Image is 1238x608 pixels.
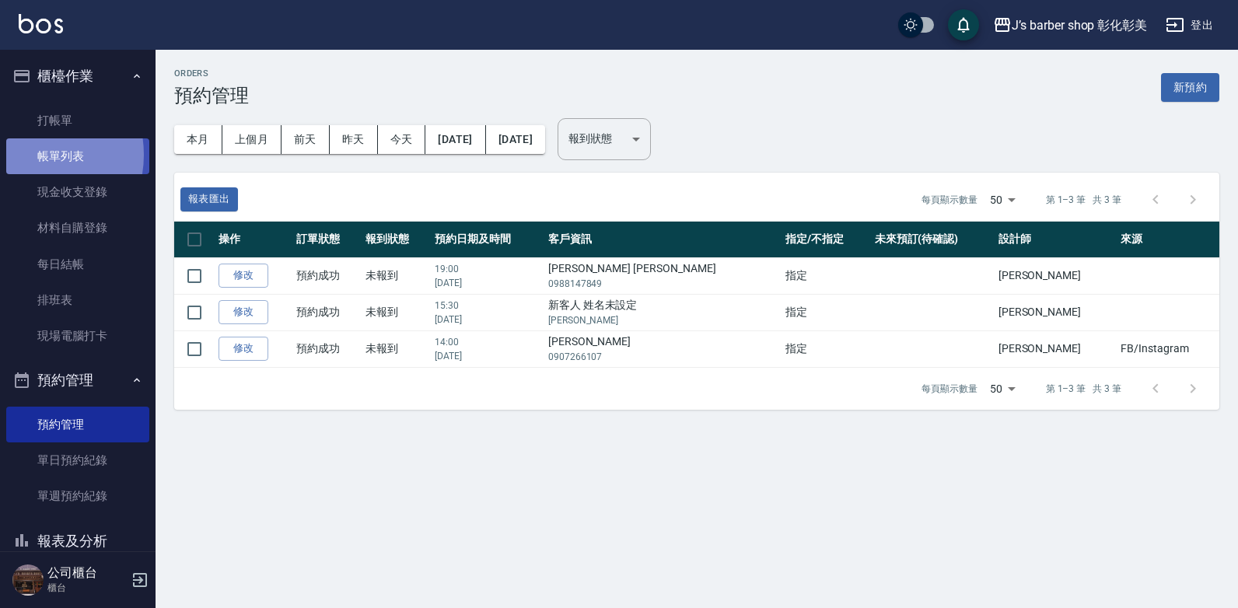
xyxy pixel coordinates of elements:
a: 單日預約紀錄 [6,442,149,478]
a: 現金收支登錄 [6,174,149,210]
button: 前天 [282,125,330,154]
button: 新預約 [1161,73,1219,102]
th: 訂單狀態 [292,222,362,258]
a: 現場電腦打卡 [6,318,149,354]
p: [DATE] [435,349,540,363]
div: 50 [984,368,1021,410]
td: FB/Instagram [1117,330,1219,367]
button: [DATE] [486,125,545,154]
td: 預約成功 [292,294,362,330]
p: 每頁顯示數量 [922,382,977,396]
div: J’s barber shop 彰化彰美 [1012,16,1147,35]
th: 操作 [215,222,292,258]
a: 帳單列表 [6,138,149,174]
p: 0988147849 [548,277,778,291]
a: 新預約 [1161,79,1219,94]
td: 指定 [782,257,871,294]
a: 修改 [219,337,268,361]
th: 報到狀態 [362,222,431,258]
th: 客戶資訊 [544,222,782,258]
button: 昨天 [330,125,378,154]
td: 新客人 姓名未設定 [544,294,782,330]
h5: 公司櫃台 [47,565,127,581]
p: 第 1–3 筆 共 3 筆 [1046,382,1121,396]
th: 設計師 [995,222,1117,258]
td: [PERSON_NAME] [995,294,1117,330]
th: 預約日期及時間 [431,222,544,258]
td: 未報到 [362,257,431,294]
button: 本月 [174,125,222,154]
td: [PERSON_NAME] [PERSON_NAME] [544,257,782,294]
button: 報表及分析 [6,521,149,561]
button: 櫃檯作業 [6,56,149,96]
button: 登出 [1159,11,1219,40]
h2: Orders [174,68,249,79]
a: 材料自購登錄 [6,210,149,246]
button: 今天 [378,125,426,154]
h3: 預約管理 [174,85,249,107]
td: 未報到 [362,294,431,330]
td: 預約成功 [292,257,362,294]
button: save [948,9,979,40]
p: 櫃台 [47,581,127,595]
p: 19:00 [435,262,540,276]
p: 第 1–3 筆 共 3 筆 [1046,193,1121,207]
td: 預約成功 [292,330,362,367]
img: Person [12,564,44,596]
button: J’s barber shop 彰化彰美 [987,9,1153,41]
td: 指定 [782,294,871,330]
a: 每日結帳 [6,246,149,282]
p: 0907266107 [548,350,778,364]
button: [DATE] [425,125,485,154]
th: 來源 [1117,222,1219,258]
a: 修改 [219,300,268,324]
td: 未報到 [362,330,431,367]
button: 上個月 [222,125,282,154]
p: [DATE] [435,276,540,290]
td: [PERSON_NAME] [995,330,1117,367]
button: 預約管理 [6,360,149,400]
button: 報表匯出 [180,187,238,211]
a: 排班表 [6,282,149,318]
a: 預約管理 [6,407,149,442]
div: 50 [984,179,1021,221]
td: 指定 [782,330,871,367]
td: [PERSON_NAME] [995,257,1117,294]
a: 單週預約紀錄 [6,478,149,514]
p: 14:00 [435,335,540,349]
img: Logo [19,14,63,33]
td: [PERSON_NAME] [544,330,782,367]
p: 每頁顯示數量 [922,193,977,207]
p: 15:30 [435,299,540,313]
a: 修改 [219,264,268,288]
th: 指定/不指定 [782,222,871,258]
a: 打帳單 [6,103,149,138]
p: [PERSON_NAME] [548,313,778,327]
p: [DATE] [435,313,540,327]
th: 未來預訂(待確認) [871,222,995,258]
